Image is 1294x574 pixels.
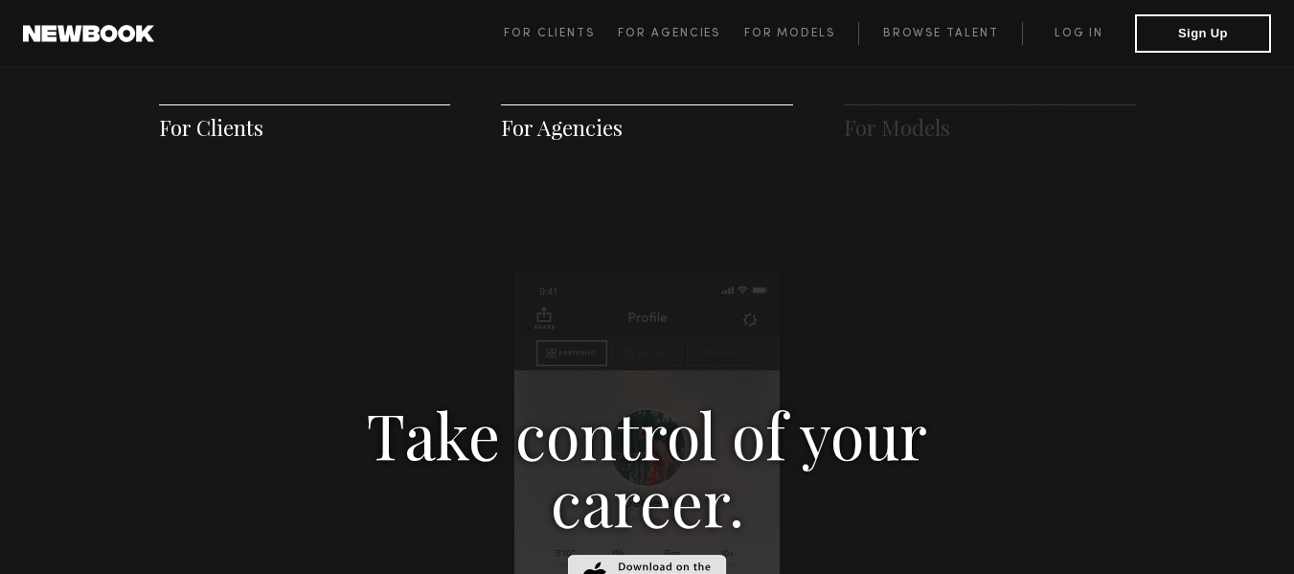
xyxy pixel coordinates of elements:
a: For Clients [159,113,263,142]
a: Log in [1022,22,1135,45]
a: For Models [844,113,950,142]
button: Sign Up [1135,14,1271,53]
a: For Models [744,22,859,45]
a: For Agencies [618,22,743,45]
h3: Take control of your career. [317,401,978,535]
a: For Agencies [501,113,623,142]
span: For Models [744,28,835,39]
a: Browse Talent [858,22,1022,45]
span: For Clients [504,28,595,39]
span: For Agencies [618,28,720,39]
a: For Clients [504,22,618,45]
